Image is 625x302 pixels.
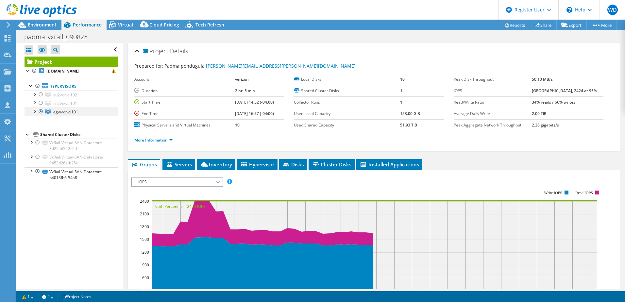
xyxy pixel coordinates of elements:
a: More Information [134,137,173,143]
a: 2 [38,293,58,301]
a: [PERSON_NAME][EMAIL_ADDRESS][PERSON_NAME][DOMAIN_NAME] [206,63,356,69]
label: Average Daily Write [454,110,532,117]
text: Write IOPS [544,191,562,195]
a: VxRail-Virtual-SAN-Datastore-8d25ab5f-2c5d [25,139,118,153]
label: Start Time [134,99,235,106]
text: 300 [142,288,149,293]
b: [DOMAIN_NAME] [46,68,79,74]
text: 1500 [140,237,149,242]
svg: \n [566,7,572,13]
span: Graphs [131,161,157,168]
label: Peak Disk Throughput [454,76,532,83]
b: [DATE] 14:52 (-04:00) [235,99,274,105]
span: cu2vxrvcl101 [53,101,77,106]
b: 10 [235,122,240,128]
label: Local Disks [294,76,400,83]
h1: padma_vxrail_090825 [21,33,98,41]
a: egwvxrvcl101 [25,108,118,116]
b: 50.10 MB/s [532,76,553,82]
text: 2400 [140,198,149,204]
text: 1200 [140,249,149,255]
a: VxRail-Virtual-SAN-Datastore-b4013fb6-54a8 [25,167,118,182]
label: IOPS [454,88,532,94]
span: Details [170,47,188,55]
span: egwvxrvcl101 [53,109,78,115]
label: Used Local Capacity [294,110,400,117]
a: 1 [18,293,38,301]
b: 2 hr, 5 min [235,88,255,93]
a: Hypervisors [25,82,118,91]
b: 34% reads / 66% writes [532,99,575,105]
text: 1800 [140,224,149,229]
text: 95th Percentile = 2424 IOPS [155,204,206,209]
span: Environment [28,22,57,28]
b: verizon [235,76,249,82]
text: 600 [142,275,149,280]
label: Peak Aggregate Network Throughput [454,122,532,128]
b: 51.93 TiB [400,122,417,128]
a: VxRail-Virtual-SAN-Datastore-9453d26a-b25e [25,153,118,167]
label: End Time [134,110,235,117]
span: WD [607,5,618,15]
label: Used Shared Capacity [294,122,400,128]
div: Shared Cluster Disks [40,131,118,139]
span: Tech Refresh [195,22,224,28]
a: Export [556,20,587,30]
span: IOPS [135,178,219,186]
b: 1 [400,99,402,105]
span: Disks [282,161,304,168]
a: Reports [499,20,530,30]
a: [DOMAIN_NAME] [25,67,118,75]
a: cu2vxrvcl102 [25,91,118,99]
a: Project Notes [58,293,96,301]
label: Account [134,76,235,83]
span: Inventory [200,161,232,168]
span: Project [143,48,168,55]
text: 2100 [140,211,149,217]
b: 2.28 gigabits/s [532,122,559,128]
span: cu2vxrvcl102 [53,92,77,98]
text: Read IOPS [575,191,593,195]
label: Shared Cluster Disks [294,88,400,94]
span: Servers [166,161,192,168]
label: Physical Servers and Virtual Machines [134,122,235,128]
b: [GEOGRAPHIC_DATA], 2424 at 95% [532,88,597,93]
span: Padma pondugula, [164,63,356,69]
a: Share [530,20,557,30]
a: cu2vxrvcl101 [25,99,118,108]
b: [DATE] 16:57 (-04:00) [235,111,274,116]
span: Installed Applications [360,161,419,168]
span: Virtual [118,22,133,28]
a: More [586,20,617,30]
b: 2.09 TiB [532,111,547,116]
label: Prepared for: [134,63,163,69]
b: 153.00 GiB [400,111,420,116]
span: Performance [73,22,102,28]
span: Hypervisor [240,161,274,168]
text: 900 [142,262,149,268]
span: Cluster Disks [312,161,351,168]
span: Cloud Pricing [149,22,179,28]
label: Collector Runs [294,99,400,106]
b: 1 [400,88,402,93]
label: Read/Write Ratio [454,99,532,106]
b: 10 [400,76,405,82]
a: Project [25,57,118,67]
label: Duration [134,88,235,94]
